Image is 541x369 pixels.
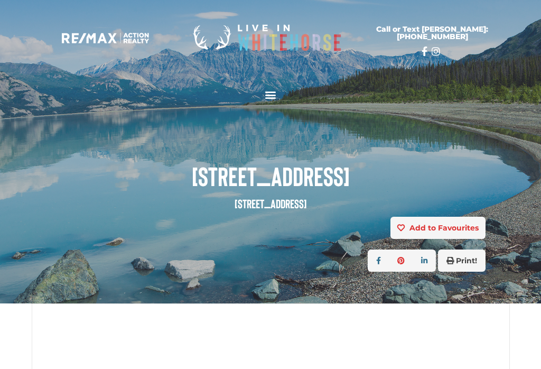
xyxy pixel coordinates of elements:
[367,25,497,40] span: Call or Text [PERSON_NAME]: [PHONE_NUMBER]
[56,161,486,190] span: [STREET_ADDRESS]
[235,196,307,211] small: [STREET_ADDRESS]
[390,217,486,239] button: Add to Favourites
[456,256,477,265] strong: Print!
[409,223,479,233] strong: Add to Favourites
[262,86,279,104] div: Menu Toggle
[355,19,510,47] a: Call or Text [PERSON_NAME]: [PHONE_NUMBER]
[438,250,486,272] button: Print!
